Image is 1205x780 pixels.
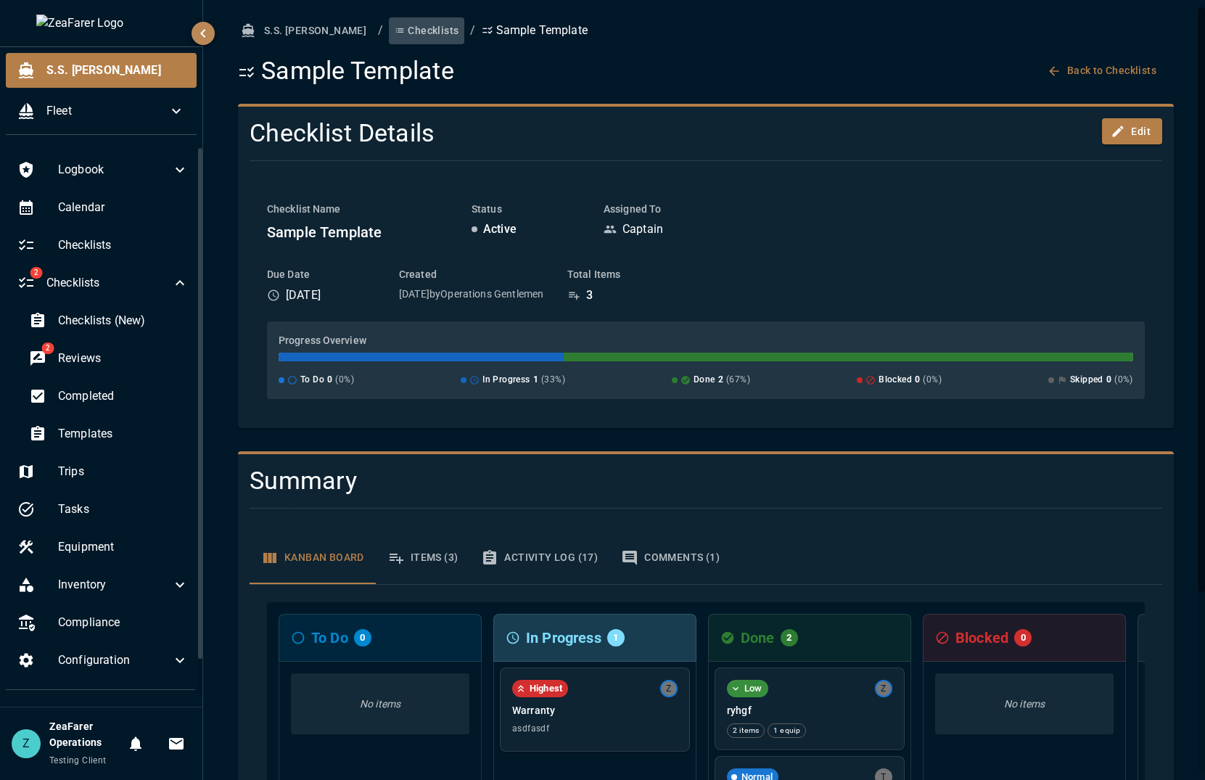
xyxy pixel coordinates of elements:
[768,725,805,736] span: 1 equip
[6,152,200,187] div: Logbook
[58,576,171,594] span: Inventory
[6,605,200,640] div: Compliance
[17,379,200,414] div: Completed
[482,22,588,39] p: Sample Template
[6,567,200,602] div: Inventory
[327,373,332,387] span: 0
[300,373,324,387] span: To Do
[267,202,448,218] h6: Checklist Name
[30,267,42,279] span: 2
[500,668,690,752] div: HighestAssigned to ZeaFarer OperationsWarrantyasdfasdf
[12,729,41,758] div: Z
[46,274,171,292] span: Checklists
[622,221,663,238] p: Captain
[482,373,530,387] span: In Progress
[58,501,189,518] span: Tasks
[17,341,200,376] div: 2Reviews
[250,118,854,149] h4: Checklist Details
[541,373,565,387] span: ( 33 %)
[524,681,568,696] span: Highest
[512,703,678,718] p: Warranty
[58,312,189,329] span: Checklists (New)
[472,202,580,218] h6: Status
[58,161,171,178] span: Logbook
[6,492,200,527] div: Tasks
[162,729,191,758] button: Invitations
[483,221,517,238] p: Active
[399,287,544,301] p: [DATE] by Operations Gentlemen
[311,626,348,649] h6: To Do
[741,626,775,649] h6: Done
[58,387,189,405] span: Completed
[469,532,609,584] button: Activity Log (17)
[586,287,593,304] p: 3
[41,342,54,354] span: 2
[6,530,200,565] div: Equipment
[279,333,1133,349] h6: Progress Overview
[376,532,470,584] button: Items (3)
[58,538,189,556] span: Equipment
[470,22,475,39] li: /
[58,463,189,480] span: Trips
[526,626,601,649] h6: In Progress
[727,703,892,718] p: ryhgf
[567,267,654,283] h6: Total Items
[6,643,200,678] div: Configuration
[660,680,678,697] div: Assigned to ZeaFarer Operations
[781,631,797,645] span: 2
[923,373,942,387] span: ( 0 %)
[58,652,171,669] span: Configuration
[267,267,376,283] h6: Due Date
[49,719,121,751] h6: ZeaFarer Operations
[604,202,749,218] h6: Assigned To
[46,102,168,120] span: Fleet
[935,697,1114,711] p: No items
[607,631,624,645] span: 1
[533,373,538,387] span: 1
[58,614,189,631] span: Compliance
[609,532,731,584] button: Comments (1)
[879,373,912,387] span: Blocked
[1070,373,1103,387] span: Skipped
[6,94,197,128] div: Fleet
[875,680,892,697] div: Assigned to ZeaFarer Operations
[512,723,678,734] span: asdfasdf
[250,466,1008,496] h4: Summary
[121,729,150,758] button: Notifications
[267,221,448,244] h6: Sample Template
[6,454,200,489] div: Trips
[1102,118,1162,145] button: Edit
[726,373,750,387] span: ( 67 %)
[335,373,354,387] span: ( 0 %)
[915,373,920,387] span: 0
[728,725,764,736] span: 2 items
[1015,631,1032,645] span: 0
[399,267,544,283] h6: Created
[286,287,321,304] p: [DATE]
[46,62,185,79] span: S.S. [PERSON_NAME]
[1106,373,1111,387] span: 0
[6,53,197,88] div: S.S. [PERSON_NAME]
[6,228,200,263] div: Checklists
[17,303,200,338] div: Checklists (New)
[36,15,167,32] img: ZeaFarer Logo
[389,17,464,44] button: Checklists
[354,631,371,645] span: 0
[58,425,189,443] span: Templates
[238,17,372,44] button: S.S. [PERSON_NAME]
[238,56,454,86] h1: Sample Template
[49,755,107,765] span: Testing Client
[58,199,189,216] span: Calendar
[718,373,723,387] span: 2
[955,626,1008,649] h6: Blocked
[58,350,189,367] span: Reviews
[250,532,376,584] button: Kanban Board
[6,190,200,225] div: Calendar
[739,681,768,696] span: Low
[6,266,200,300] div: 2Checklists
[378,22,383,39] li: /
[291,697,469,711] p: No items
[1114,373,1133,387] span: ( 0 %)
[17,416,200,451] div: Templates
[58,237,189,254] span: Checklists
